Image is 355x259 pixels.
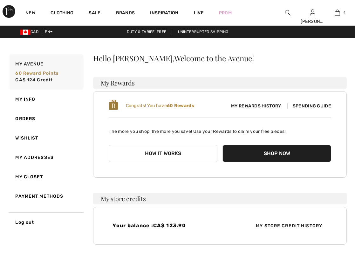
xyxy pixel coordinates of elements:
h4: Your balance : [113,222,216,228]
div: Hello [PERSON_NAME], [93,54,347,62]
span: EN [45,30,53,34]
p: The more you shop, the more you save! Use your Rewards to claim your free pieces! [109,123,331,135]
span: Spending Guide [287,103,331,109]
img: Canadian Dollar [20,30,31,35]
b: 60 Rewards [167,103,194,108]
a: Live [194,10,204,16]
img: My Info [310,9,315,17]
a: Sign In [310,10,315,16]
span: 60 Reward points [15,71,58,76]
button: How it works [109,145,217,162]
a: My Addresses [8,148,84,167]
button: Shop Now [222,145,331,162]
a: Sale [89,10,100,17]
a: My Closet [8,167,84,187]
h3: My Rewards [93,77,347,89]
a: My Info [8,90,84,109]
span: 4 [343,10,345,16]
img: loyalty_logo_r.svg [109,99,118,111]
img: 1ère Avenue [3,5,15,18]
span: Congrats! You have [126,103,194,108]
span: My Avenue [15,61,44,67]
img: My Bag [335,9,340,17]
a: Orders [8,109,84,128]
span: My Rewards History [226,103,286,109]
div: [PERSON_NAME] [301,18,325,25]
a: Payment Methods [8,187,84,206]
a: New [25,10,35,17]
a: Wishlist [8,128,84,148]
img: search the website [285,9,290,17]
span: CAD [20,30,41,34]
span: Inspiration [150,10,178,17]
a: 4 [325,9,350,17]
a: Clothing [51,10,73,17]
span: My Store Credit History [251,222,327,229]
span: Welcome to the Avenue! [174,54,254,62]
a: Log out [8,212,84,232]
span: CA$ 123.90 [153,222,186,228]
span: CA$ 124 Credit [15,77,53,83]
h3: My store credits [93,193,347,204]
a: Brands [116,10,135,17]
a: Prom [219,10,232,16]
